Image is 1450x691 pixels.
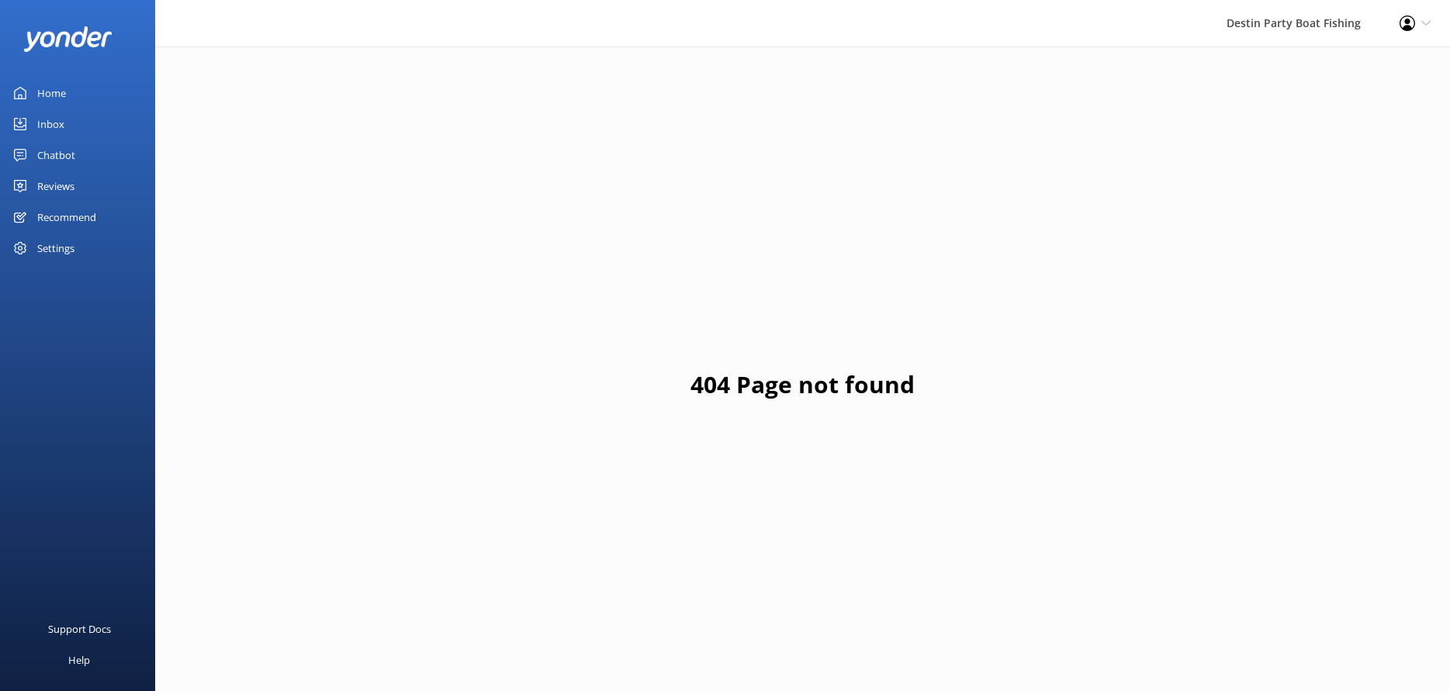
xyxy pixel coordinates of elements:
[48,613,111,644] div: Support Docs
[37,140,75,171] div: Chatbot
[68,644,90,675] div: Help
[37,109,64,140] div: Inbox
[37,171,74,202] div: Reviews
[690,366,915,403] h1: 404 Page not found
[37,78,66,109] div: Home
[23,26,112,52] img: yonder-white-logo.png
[37,202,96,233] div: Recommend
[37,233,74,264] div: Settings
